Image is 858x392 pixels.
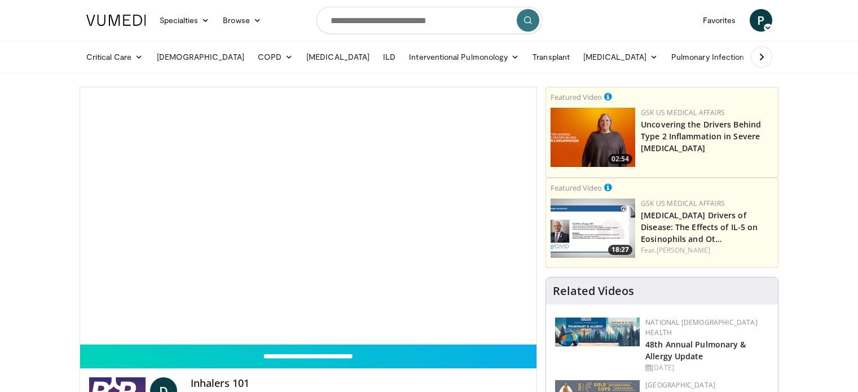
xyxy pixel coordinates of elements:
a: [PERSON_NAME] [657,245,710,255]
a: P [750,9,772,32]
h4: Inhalers 101 [191,377,528,390]
img: 763bf435-924b-49ae-a76d-43e829d5b92f.png.150x105_q85_crop-smart_upscale.png [551,108,635,167]
a: [MEDICAL_DATA] Drivers of Disease: The Effects of IL-5 on Eosinophils and Ot… [641,210,758,244]
a: Favorites [696,9,743,32]
a: Critical Care [80,46,150,68]
a: 48th Annual Pulmonary & Allergy Update [645,339,746,362]
small: Featured Video [551,183,602,193]
a: Interventional Pulmonology [402,46,526,68]
img: b90f5d12-84c1-472e-b843-5cad6c7ef911.jpg.150x105_q85_autocrop_double_scale_upscale_version-0.2.jpg [555,318,640,346]
a: Transplant [526,46,577,68]
a: Pulmonary Infection [665,46,762,68]
div: [DATE] [645,363,769,373]
a: [DEMOGRAPHIC_DATA] [150,46,251,68]
a: COPD [251,46,300,68]
a: GSK US Medical Affairs [641,108,725,117]
a: GSK US Medical Affairs [641,199,725,208]
span: 02:54 [608,154,632,164]
a: [GEOGRAPHIC_DATA] [645,380,715,390]
img: VuMedi Logo [86,15,146,26]
input: Search topics, interventions [316,7,542,34]
video-js: Video Player [80,87,537,345]
a: National [DEMOGRAPHIC_DATA] Health [645,318,758,337]
span: 18:27 [608,245,632,255]
a: Specialties [153,9,217,32]
a: [MEDICAL_DATA] [300,46,376,68]
a: 02:54 [551,108,635,167]
img: 3f87c9d9-730d-4866-a1ca-7d9e9da8198e.png.150x105_q85_crop-smart_upscale.png [551,199,635,258]
div: Feat. [641,245,773,256]
a: ILD [376,46,402,68]
a: 18:27 [551,199,635,258]
a: [MEDICAL_DATA] [577,46,665,68]
a: Browse [216,9,268,32]
h4: Related Videos [553,284,634,298]
a: Uncovering the Drivers Behind Type 2 Inflammation in Severe [MEDICAL_DATA] [641,119,761,153]
small: Featured Video [551,92,602,102]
